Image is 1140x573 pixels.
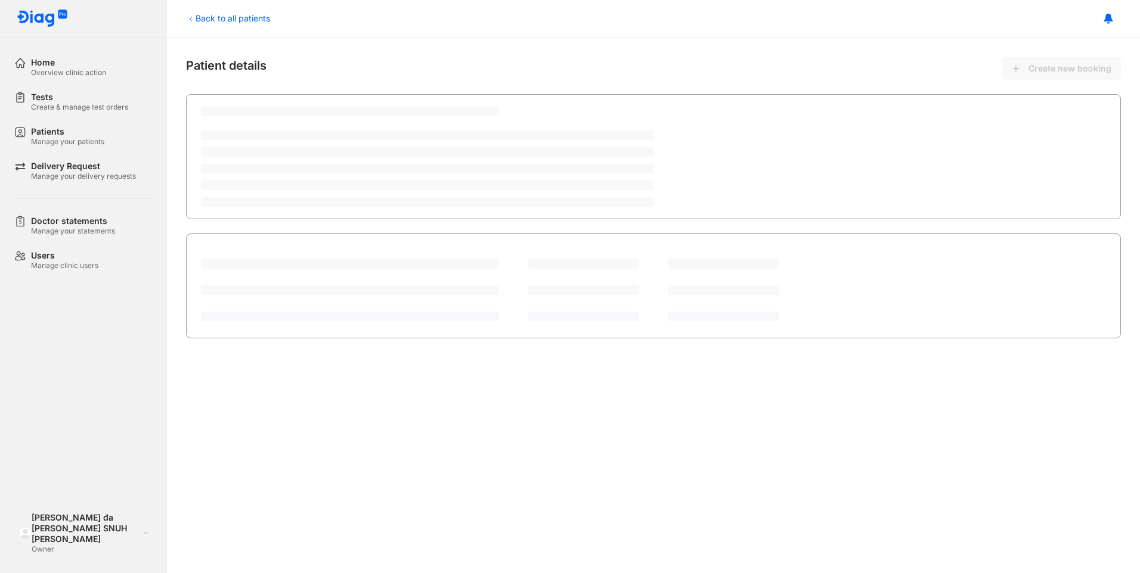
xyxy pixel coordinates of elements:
[31,216,115,226] div: Doctor statements
[31,261,98,270] div: Manage clinic users
[201,107,500,116] span: ‌
[1029,63,1111,74] span: Create new booking
[668,312,779,321] span: ‌
[31,137,104,147] div: Manage your patients
[201,147,653,157] span: ‌
[19,527,32,540] img: logo
[31,250,98,261] div: Users
[201,312,499,321] span: ‌
[17,10,68,28] img: logo
[31,226,115,236] div: Manage your statements
[31,102,128,112] div: Create & manage test orders
[31,172,136,181] div: Manage your delivery requests
[668,259,779,269] span: ‌
[31,57,106,68] div: Home
[201,259,499,269] span: ‌
[528,259,639,269] span: ‌
[32,544,140,554] div: Owner
[31,68,106,77] div: Overview clinic action
[201,180,653,190] span: ‌
[31,126,104,137] div: Patients
[528,312,639,321] span: ‌
[32,512,140,544] div: [PERSON_NAME] đa [PERSON_NAME] SNUH [PERSON_NAME]
[528,285,639,295] span: ‌
[186,57,1121,80] div: Patient details
[201,164,653,173] span: ‌
[186,12,270,24] div: Back to all patients
[201,197,653,207] span: ‌
[31,161,136,172] div: Delivery Request
[668,285,779,295] span: ‌
[201,245,261,259] div: Order history
[201,130,653,140] span: ‌
[201,285,499,295] span: ‌
[31,92,128,102] div: Tests
[1002,57,1121,80] button: Create new booking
